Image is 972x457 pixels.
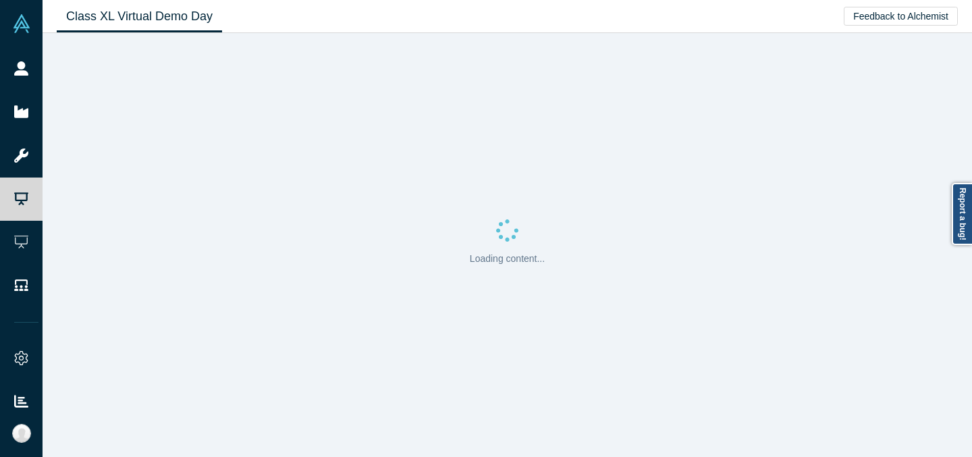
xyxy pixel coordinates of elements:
[470,252,545,266] p: Loading content...
[12,424,31,443] img: Ally Hoang's Account
[952,183,972,245] a: Report a bug!
[57,1,222,32] a: Class XL Virtual Demo Day
[844,7,958,26] button: Feedback to Alchemist
[12,14,31,33] img: Alchemist Vault Logo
